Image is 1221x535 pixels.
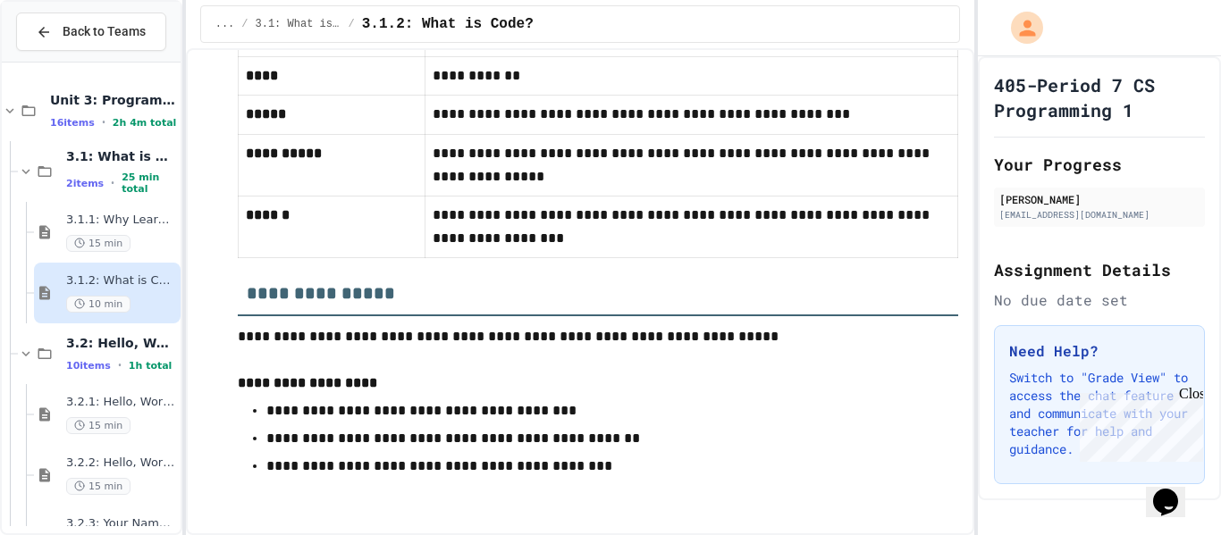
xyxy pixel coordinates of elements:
span: 15 min [66,417,131,434]
span: 2 items [66,178,104,189]
h2: Your Progress [994,152,1205,177]
p: Switch to "Grade View" to access the chat feature and communicate with your teacher for help and ... [1009,369,1190,458]
span: 16 items [50,117,95,129]
div: No due date set [994,289,1205,311]
span: / [241,17,248,31]
span: 3.2.1: Hello, World! [66,395,177,410]
span: 25 min total [122,171,177,195]
span: 3.2.2: Hello, World! - Review [66,456,177,471]
span: 3.2.3: Your Name and Favorite Movie [66,516,177,531]
h1: 405-Period 7 CS Programming 1 [994,72,1205,122]
span: 2h 4m total [113,117,177,129]
span: 3.1: What is Code? [256,17,341,31]
div: [PERSON_NAME] [999,191,1200,207]
span: 10 items [66,360,111,372]
h2: Assignment Details [994,257,1205,282]
span: • [102,115,105,130]
span: / [349,17,355,31]
span: 15 min [66,478,131,495]
span: 3.2: Hello, World! [66,335,177,351]
iframe: chat widget [1146,464,1203,517]
h3: Need Help? [1009,340,1190,362]
span: Unit 3: Programming Fundamentals [50,92,177,108]
span: 1h total [129,360,173,372]
div: [EMAIL_ADDRESS][DOMAIN_NAME] [999,208,1200,222]
button: Back to Teams [16,13,166,51]
span: Back to Teams [63,22,146,41]
span: 3.1.1: Why Learn to Program? [66,213,177,228]
span: 3.1: What is Code? [66,148,177,164]
span: 3.1.2: What is Code? [362,13,534,35]
span: 10 min [66,296,131,313]
span: 15 min [66,235,131,252]
span: 3.1.2: What is Code? [66,273,177,288]
span: • [118,358,122,372]
span: • [111,176,114,190]
div: Chat with us now!Close [7,7,123,113]
div: My Account [992,7,1048,48]
iframe: chat widget [1073,386,1203,462]
span: ... [215,17,235,31]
